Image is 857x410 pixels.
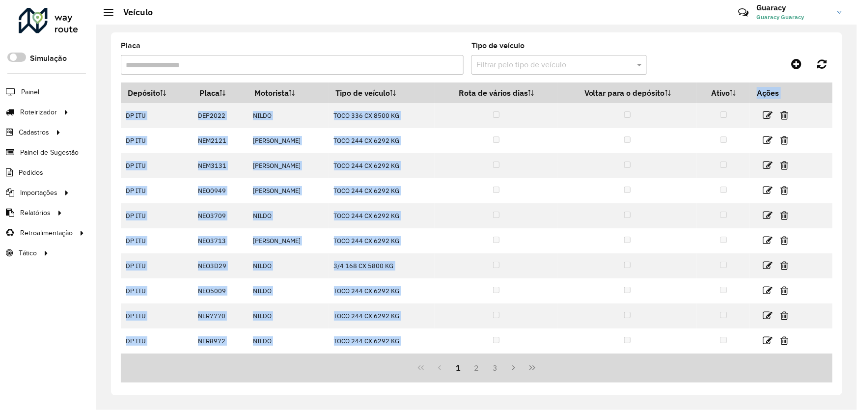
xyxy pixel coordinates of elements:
td: DP ITU [121,103,193,128]
a: Excluir [780,259,788,272]
h2: Veículo [113,7,153,18]
a: Excluir [780,309,788,322]
td: DP ITU [121,303,193,328]
td: TOCO 244 CX 6292 KG [329,178,435,203]
td: TOCO 336 CX 8500 KG [329,103,435,128]
label: Placa [121,40,140,52]
th: Tipo de veículo [329,82,435,103]
th: Ações [750,82,809,103]
td: DP ITU [121,328,193,354]
a: Editar [763,159,773,172]
span: Painel de Sugestão [20,147,79,158]
td: TOCO 244 CX 6292 KG [329,153,435,178]
a: Excluir [780,334,788,347]
span: Tático [19,248,37,258]
a: Editar [763,234,773,247]
span: Relatórios [20,208,51,218]
a: Editar [763,309,773,322]
th: Ativo [697,82,750,103]
a: Excluir [780,184,788,197]
a: Editar [763,209,773,222]
a: Excluir [780,209,788,222]
td: NILDO [248,278,329,303]
td: TOCO 244 CX 6292 KG [329,354,435,379]
h3: Guaracy [756,3,830,12]
td: NEM2121 [193,128,248,153]
span: Retroalimentação [20,228,73,238]
th: Depósito [121,82,193,103]
td: TOCO 244 CX 6292 KG [329,128,435,153]
td: NEO3709 [193,203,248,228]
td: [PERSON_NAME] [248,128,329,153]
td: NET0143 [193,354,248,379]
a: Editar [763,259,773,272]
span: Cadastros [19,127,49,137]
td: NILDO [248,303,329,328]
td: DEP2022 [193,103,248,128]
th: Placa [193,82,248,103]
td: DP ITU [121,278,193,303]
td: TOCO 244 CX 6292 KG [329,203,435,228]
td: NER7770 [193,303,248,328]
td: DP ITU [121,128,193,153]
td: DP ITU [121,203,193,228]
td: [PERSON_NAME] [248,354,329,379]
a: Excluir [780,109,788,122]
button: 2 [468,358,486,377]
span: Guaracy Guaracy [756,13,830,22]
td: [PERSON_NAME] [248,153,329,178]
td: DP ITU [121,228,193,253]
button: 1 [449,358,468,377]
td: NILDO [248,203,329,228]
button: Next Page [504,358,523,377]
button: Last Page [523,358,542,377]
td: NILDO [248,103,329,128]
td: NILDO [248,253,329,278]
a: Editar [763,184,773,197]
a: Excluir [780,159,788,172]
td: 3/4 168 CX 5800 KG [329,253,435,278]
a: Contato Rápido [733,2,754,23]
a: Editar [763,134,773,147]
span: Roteirizador [20,107,57,117]
span: Importações [20,188,57,198]
a: Excluir [780,284,788,297]
th: Rota de vários dias [435,82,558,103]
td: DP ITU [121,178,193,203]
th: Motorista [248,82,329,103]
td: NILDO [248,328,329,354]
td: NER8972 [193,328,248,354]
th: Voltar para o depósito [558,82,697,103]
span: Pedidos [19,167,43,178]
td: NEO3713 [193,228,248,253]
span: Painel [21,87,39,97]
td: DP ITU [121,354,193,379]
a: Excluir [780,234,788,247]
button: 3 [486,358,504,377]
td: NEO0949 [193,178,248,203]
td: TOCO 244 CX 6292 KG [329,228,435,253]
td: NEO5009 [193,278,248,303]
label: Tipo de veículo [471,40,525,52]
td: TOCO 244 CX 6292 KG [329,278,435,303]
a: Editar [763,109,773,122]
td: [PERSON_NAME] [248,228,329,253]
a: Excluir [780,134,788,147]
td: DP ITU [121,253,193,278]
label: Simulação [30,53,67,64]
td: NEO3D29 [193,253,248,278]
td: NEM3131 [193,153,248,178]
a: Editar [763,334,773,347]
a: Editar [763,284,773,297]
td: TOCO 244 CX 6292 KG [329,328,435,354]
td: TOCO 244 CX 6292 KG [329,303,435,328]
td: DP ITU [121,153,193,178]
td: [PERSON_NAME] [248,178,329,203]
